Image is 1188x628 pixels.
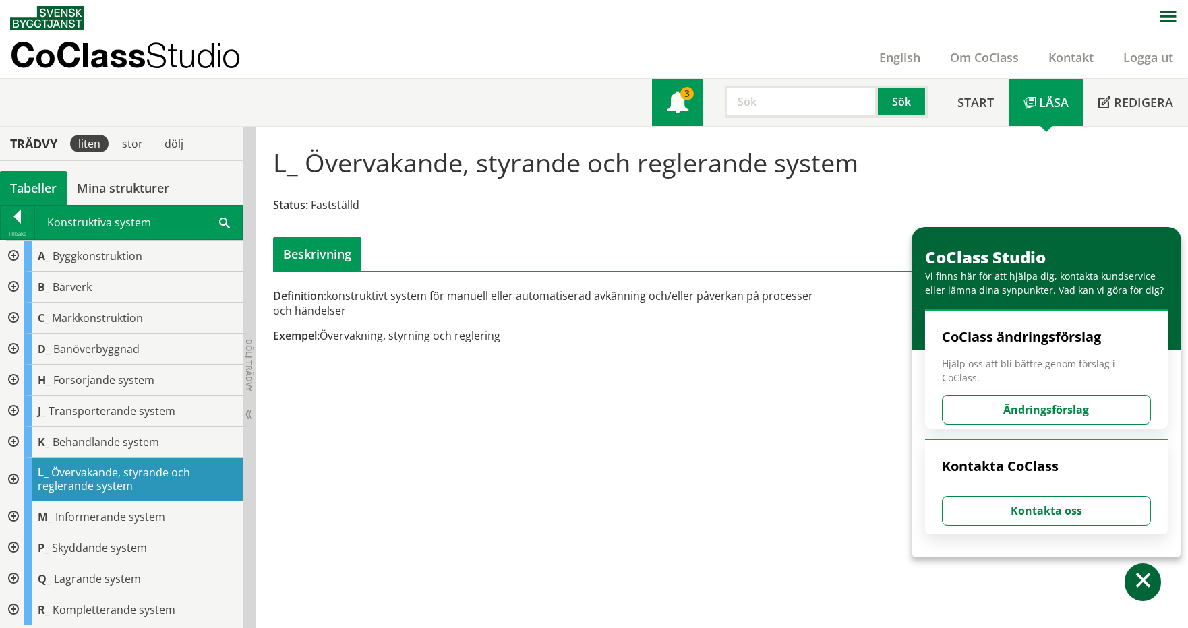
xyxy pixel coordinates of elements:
[219,215,230,229] span: Sök i tabellen
[156,135,191,152] div: dölj
[10,6,84,30] img: Svensk Byggtjänst
[38,373,51,387] span: H_
[53,249,142,263] span: Byggkonstruktion
[957,94,994,111] span: Start
[273,197,308,212] span: Status:
[67,171,179,205] a: Mina strukturer
[55,509,165,524] span: Informerande system
[38,404,46,418] span: J_
[1,228,34,239] div: Tillbaka
[38,435,50,449] span: K_
[878,86,928,118] button: Sök
[53,280,92,294] span: Bärverk
[10,47,241,63] p: CoClass
[146,35,241,75] span: Studio
[1039,94,1069,111] span: Läsa
[273,328,320,343] span: Exempel:
[273,288,326,303] span: Definition:
[942,395,1151,425] button: Ändringsförslag
[273,237,361,271] div: Beskrivning
[1108,49,1188,65] a: Logga ut
[942,503,1151,518] a: Kontakta oss
[3,136,65,151] div: Trädvy
[725,86,878,118] input: Sök
[35,206,242,239] div: Konstruktiva system
[667,93,688,115] span: Notifikationer
[273,148,858,177] h1: L_ Övervakande, styrande och reglerande system
[652,79,703,126] a: 3
[114,135,151,152] div: stor
[925,246,1046,268] span: CoClass Studio
[864,49,935,65] a: English
[53,342,140,356] span: Banöverbyggnad
[943,79,1009,126] a: Start
[38,280,50,294] span: B_
[49,404,175,418] span: Transporterande system
[925,269,1175,297] div: Vi finns här för att hjälpa dig, kontakta kundservice eller lämna dina synpunkter. Vad kan vi gör...
[52,540,147,555] span: Skyddande system
[10,36,270,78] a: CoClassStudio
[311,197,359,212] span: Fastställd
[38,311,49,325] span: C_
[942,458,1151,475] h4: Kontakta CoClass
[38,249,50,263] span: A_
[942,328,1151,346] h4: CoClass ändringsförslag
[53,373,154,387] span: Försörjande system
[273,328,819,343] div: Övervakning, styrning och reglering
[935,49,1034,65] a: Om CoClass
[53,602,175,617] span: Kompletterande system
[38,465,49,480] span: L_
[1083,79,1188,126] a: Redigera
[38,540,49,555] span: P_
[273,288,819,318] div: konstruktivt system för manuell eller automatiserad avkänning och/eller påverkan på processer och...
[38,602,50,617] span: R_
[942,356,1151,385] span: Hjälp oss att bli bättre genom förslag i CoClass.
[38,465,190,493] span: Övervakande, styrande och reglerande system
[38,571,51,586] span: Q_
[1009,79,1083,126] a: Läsa
[52,311,143,325] span: Markkonstruktion
[38,509,53,524] span: M_
[1034,49,1108,65] a: Kontakt
[54,571,141,586] span: Lagrande system
[680,87,694,100] div: 3
[243,339,255,391] span: Dölj trädvy
[53,435,159,449] span: Behandlande system
[1114,94,1173,111] span: Redigera
[38,342,51,356] span: D_
[942,496,1151,526] button: Kontakta oss
[70,135,109,152] div: liten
